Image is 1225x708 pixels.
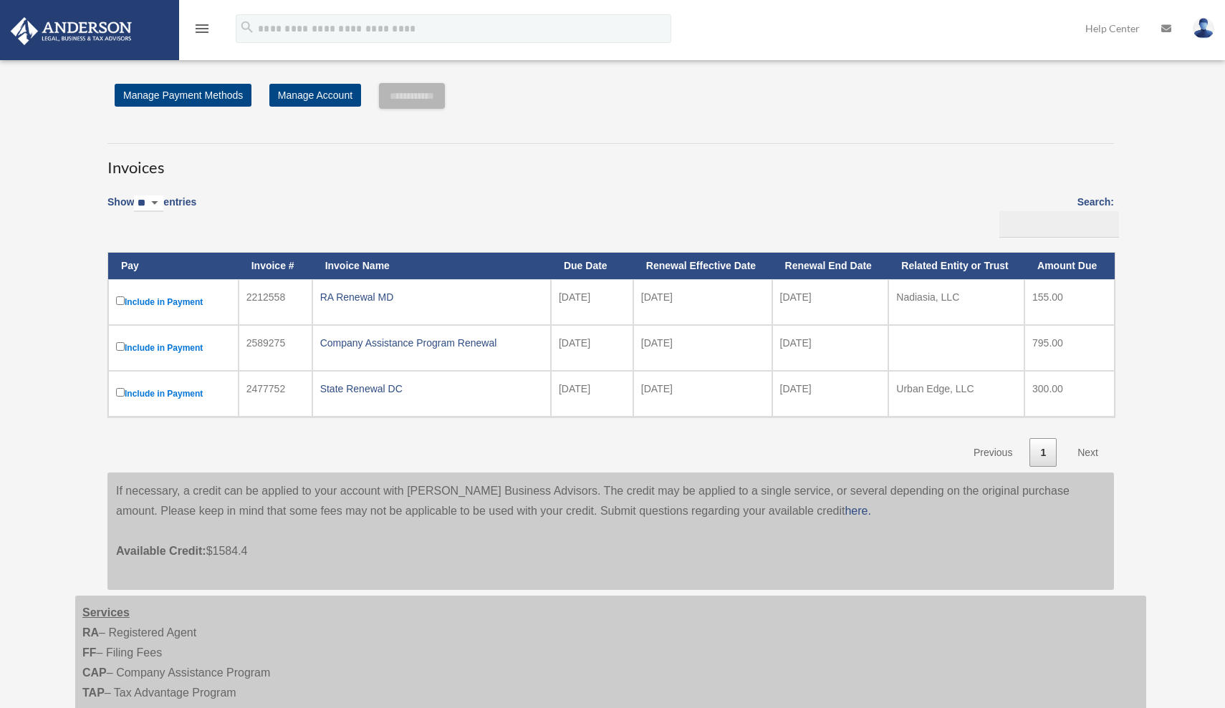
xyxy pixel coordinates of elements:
a: Manage Payment Methods [115,84,251,107]
strong: CAP [82,666,107,679]
td: [DATE] [551,371,633,417]
td: [DATE] [633,325,772,371]
td: 2212558 [239,279,312,325]
th: Amount Due: activate to sort column ascending [1024,253,1115,279]
div: If necessary, a credit can be applied to your account with [PERSON_NAME] Business Advisors. The c... [107,472,1114,590]
h3: Invoices [107,143,1114,179]
th: Renewal End Date: activate to sort column ascending [772,253,889,279]
th: Pay: activate to sort column descending [108,253,239,279]
td: [DATE] [551,325,633,371]
div: State Renewal DC [320,379,543,399]
th: Related Entity or Trust: activate to sort column ascending [888,253,1024,279]
label: Search: [994,193,1114,238]
td: Urban Edge, LLC [888,371,1024,417]
span: Available Credit: [116,545,206,557]
strong: FF [82,646,97,659]
div: Company Assistance Program Renewal [320,333,543,353]
input: Include in Payment [116,342,125,351]
td: [DATE] [633,279,772,325]
a: Previous [963,438,1023,467]
select: Showentries [134,195,163,212]
a: 1 [1029,438,1057,467]
td: [DATE] [772,371,889,417]
p: $1584.4 [116,521,1105,561]
td: 155.00 [1024,279,1115,325]
div: RA Renewal MD [320,287,543,307]
label: Include in Payment [116,339,231,357]
td: [DATE] [551,279,633,325]
th: Renewal Effective Date: activate to sort column ascending [633,253,772,279]
td: 300.00 [1024,371,1115,417]
a: here. [845,505,870,517]
td: 2589275 [239,325,312,371]
a: Manage Account [269,84,361,107]
td: [DATE] [772,279,889,325]
a: Next [1067,438,1109,467]
td: Nadiasia, LLC [888,279,1024,325]
td: [DATE] [772,325,889,371]
strong: RA [82,626,99,639]
input: Search: [999,211,1119,238]
td: 795.00 [1024,325,1115,371]
th: Invoice Name: activate to sort column ascending [312,253,551,279]
th: Invoice #: activate to sort column ascending [239,253,312,279]
strong: Services [82,606,130,619]
img: Anderson Advisors Platinum Portal [6,17,136,45]
td: [DATE] [633,371,772,417]
label: Include in Payment [116,294,231,311]
td: 2477752 [239,371,312,417]
label: Show entries [107,193,196,226]
strong: TAP [82,687,105,699]
img: User Pic [1193,18,1214,39]
i: search [239,19,255,35]
i: menu [193,20,211,37]
input: Include in Payment [116,388,125,397]
a: menu [193,25,211,37]
input: Include in Payment [116,296,125,305]
th: Due Date: activate to sort column ascending [551,253,633,279]
label: Include in Payment [116,385,231,402]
